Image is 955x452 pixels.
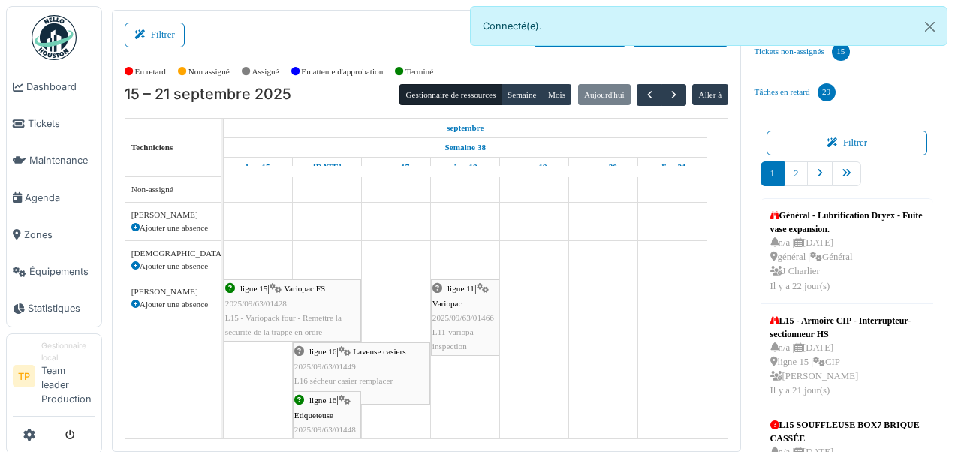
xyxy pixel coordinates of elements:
[770,314,924,341] div: L15 - Armoire CIP - Interrupteur-sectionneur HS
[749,72,842,113] a: Tâches en retard
[225,282,360,339] div: |
[770,418,924,445] div: L15 SOUFFLEUSE BOX7 BRIQUE CASSÉE
[502,84,543,105] button: Semaine
[767,131,928,155] button: Filtrer
[131,285,215,298] div: [PERSON_NAME]
[41,340,95,412] li: Team leader Production
[7,105,101,142] a: Tickets
[294,376,393,399] span: L16 sécheur casier remplacer [PERSON_NAME]
[294,345,429,402] div: |
[655,158,689,176] a: 21 septembre 2025
[25,191,95,205] span: Agenda
[586,158,621,176] a: 20 septembre 2025
[188,65,230,78] label: Non assigné
[131,183,215,196] div: Non-assigné
[818,83,836,101] div: 29
[432,282,498,354] div: |
[29,264,95,279] span: Équipements
[784,161,808,186] a: 2
[41,340,95,363] div: Gestionnaire local
[7,142,101,179] a: Maintenance
[443,119,488,137] a: 15 septembre 2025
[301,65,383,78] label: En attente d'approbation
[13,340,95,416] a: TP Gestionnaire localTeam leader Production
[28,301,95,315] span: Statistiques
[284,284,325,293] span: Variopac FS
[131,260,215,273] div: Ajouter une absence
[761,161,934,198] nav: pager
[225,299,287,308] span: 2025/09/63/01428
[637,84,661,106] button: Précédent
[135,65,166,78] label: En retard
[309,158,345,176] a: 16 septembre 2025
[32,15,77,60] img: Badge_color-CXgf-gQk.svg
[767,310,928,402] a: L15 - Armoire CIP - Interrupteur-sectionneur HS n/a |[DATE] ligne 15 |CIP [PERSON_NAME]Il y a 21 ...
[578,84,631,105] button: Aujourd'hui
[309,347,336,356] span: ligne 16
[767,205,928,297] a: Général - Lubrification Dryex - Fuite vase expansion. n/a |[DATE] général |Général J CharlierIl y...
[447,284,474,293] span: ligne 11
[913,7,947,47] button: Close
[770,341,924,399] div: n/a | [DATE] ligne 15 | CIP [PERSON_NAME] Il y a 21 jour(s)
[26,80,95,94] span: Dashboard
[542,84,572,105] button: Mois
[242,158,273,176] a: 15 septembre 2025
[353,347,406,356] span: Laveuse casiers
[131,143,173,152] span: Techniciens
[432,299,462,308] span: Variopac
[441,138,490,157] a: Semaine 38
[692,84,728,105] button: Aller à
[7,216,101,253] a: Zones
[294,411,333,420] span: Etiqueteuse
[379,158,413,176] a: 17 septembre 2025
[405,65,433,78] label: Terminé
[13,365,35,387] li: TP
[131,221,215,234] div: Ajouter une absence
[252,65,279,78] label: Assigné
[661,84,686,106] button: Suivant
[225,313,342,336] span: L15 - Variopack four - Remettre la sécurité de la trappe en ordre
[450,158,481,176] a: 18 septembre 2025
[28,116,95,131] span: Tickets
[7,253,101,290] a: Équipements
[518,158,551,176] a: 19 septembre 2025
[131,209,215,221] div: [PERSON_NAME]
[7,68,101,105] a: Dashboard
[761,161,785,186] a: 1
[309,396,336,405] span: ligne 16
[770,236,924,294] div: n/a | [DATE] général | Général J Charlier Il y a 22 jour(s)
[7,179,101,216] a: Agenda
[770,209,924,236] div: Général - Lubrification Dryex - Fuite vase expansion.
[125,23,185,47] button: Filtrer
[749,32,856,72] a: Tickets non-assignés
[7,290,101,327] a: Statistiques
[131,298,215,311] div: Ajouter une absence
[294,425,356,434] span: 2025/09/63/01448
[832,43,850,61] div: 15
[24,228,95,242] span: Zones
[29,153,95,167] span: Maintenance
[131,247,215,260] div: [DEMOGRAPHIC_DATA][PERSON_NAME]
[432,327,474,351] span: L11-variopa inspection
[432,313,494,322] span: 2025/09/63/01466
[240,284,267,293] span: ligne 15
[294,362,356,371] span: 2025/09/63/01449
[125,86,291,104] h2: 15 – 21 septembre 2025
[399,84,502,105] button: Gestionnaire de ressources
[470,6,947,46] div: Connecté(e).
